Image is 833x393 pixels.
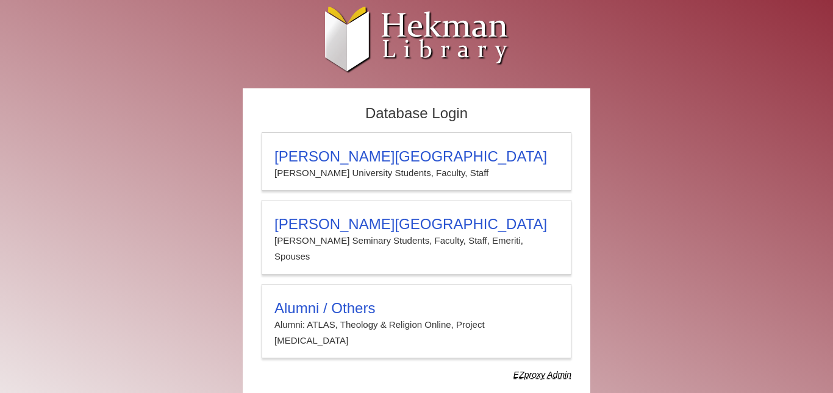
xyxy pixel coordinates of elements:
[274,216,559,233] h3: [PERSON_NAME][GEOGRAPHIC_DATA]
[274,233,559,265] p: [PERSON_NAME] Seminary Students, Faculty, Staff, Emeriti, Spouses
[274,148,559,165] h3: [PERSON_NAME][GEOGRAPHIC_DATA]
[274,300,559,317] h3: Alumni / Others
[256,101,577,126] h2: Database Login
[274,300,559,349] summary: Alumni / OthersAlumni: ATLAS, Theology & Religion Online, Project [MEDICAL_DATA]
[274,165,559,181] p: [PERSON_NAME] University Students, Faculty, Staff
[274,317,559,349] p: Alumni: ATLAS, Theology & Religion Online, Project [MEDICAL_DATA]
[513,370,571,380] dfn: Use Alumni login
[262,132,571,191] a: [PERSON_NAME][GEOGRAPHIC_DATA][PERSON_NAME] University Students, Faculty, Staff
[262,200,571,275] a: [PERSON_NAME][GEOGRAPHIC_DATA][PERSON_NAME] Seminary Students, Faculty, Staff, Emeriti, Spouses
